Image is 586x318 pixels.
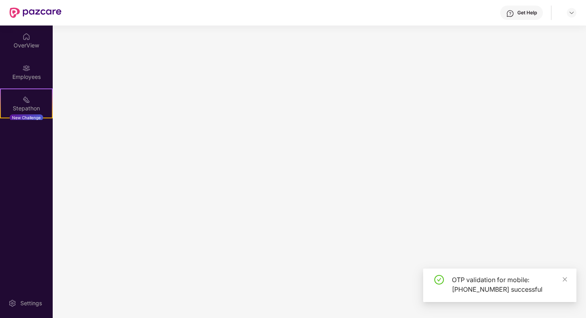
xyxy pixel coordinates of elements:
span: check-circle [434,275,444,285]
img: svg+xml;base64,PHN2ZyBpZD0iRW1wbG95ZWVzIiB4bWxucz0iaHR0cDovL3d3dy53My5vcmcvMjAwMC9zdmciIHdpZHRoPS... [22,64,30,72]
img: New Pazcare Logo [10,8,61,18]
div: Stepathon [1,104,52,112]
img: svg+xml;base64,PHN2ZyBpZD0iSG9tZSIgeG1sbnM9Imh0dHA6Ly93d3cudzMub3JnLzIwMDAvc3ZnIiB3aWR0aD0iMjAiIG... [22,33,30,41]
img: svg+xml;base64,PHN2ZyBpZD0iSGVscC0zMngzMiIgeG1sbnM9Imh0dHA6Ly93d3cudzMub3JnLzIwMDAvc3ZnIiB3aWR0aD... [506,10,514,18]
img: svg+xml;base64,PHN2ZyB4bWxucz0iaHR0cDovL3d3dy53My5vcmcvMjAwMC9zdmciIHdpZHRoPSIyMSIgaGVpZ2h0PSIyMC... [22,96,30,104]
span: close [562,277,568,282]
div: Settings [18,299,44,307]
div: New Challenge [10,114,43,121]
div: OTP validation for mobile: [PHONE_NUMBER] successful [452,275,567,294]
img: svg+xml;base64,PHN2ZyBpZD0iRHJvcGRvd24tMzJ4MzIiIHhtbG5zPSJodHRwOi8vd3d3LnczLm9yZy8yMDAwL3N2ZyIgd2... [568,10,575,16]
div: Get Help [517,10,537,16]
img: svg+xml;base64,PHN2ZyBpZD0iU2V0dGluZy0yMHgyMCIgeG1sbnM9Imh0dHA6Ly93d3cudzMub3JnLzIwMDAvc3ZnIiB3aW... [8,299,16,307]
